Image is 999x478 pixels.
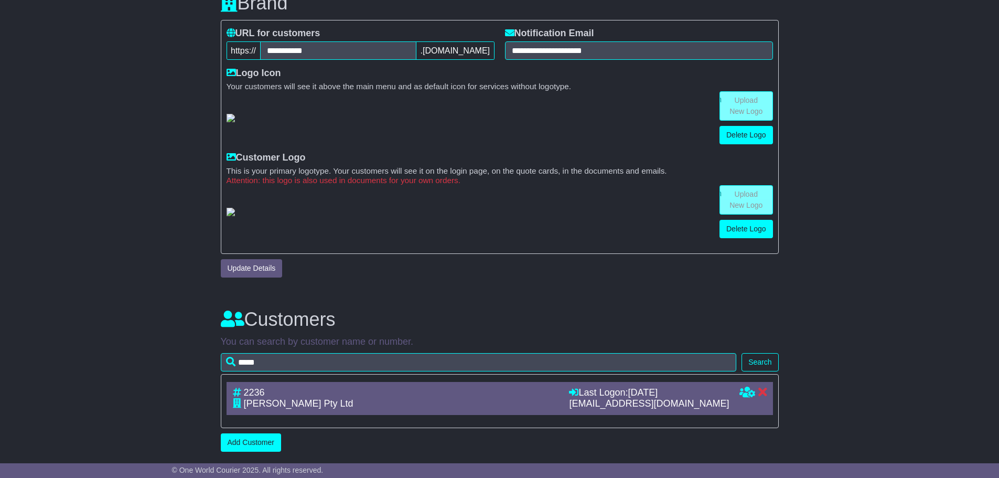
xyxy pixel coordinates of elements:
[719,91,773,121] a: Upload New Logo
[569,398,729,410] div: [EMAIL_ADDRESS][DOMAIN_NAME]
[221,433,281,452] a: Add Customer
[719,185,773,215] a: Upload New Logo
[221,309,779,330] h3: Customers
[227,68,281,79] label: Logo Icon
[221,336,779,348] p: You can search by customer name or number.
[227,114,235,122] img: GetResellerIconLogo
[221,259,283,278] button: Update Details
[227,82,773,91] small: Your customers will see it above the main menu and as default icon for services without logotype.
[628,387,658,398] span: [DATE]
[227,41,261,60] span: https://
[505,28,594,39] label: Notification Email
[742,353,778,371] button: Search
[244,398,353,409] span: [PERSON_NAME] Pty Ltd
[719,220,773,238] a: Delete Logo
[416,41,494,60] span: .[DOMAIN_NAME]
[227,166,773,176] small: This is your primary logotype. Your customers will see it on the login page, on the quote cards, ...
[569,387,729,399] div: Last Logon:
[244,387,265,398] span: 2236
[172,466,324,474] span: © One World Courier 2025. All rights reserved.
[227,208,235,216] img: GetCustomerLogo
[227,152,306,164] label: Customer Logo
[227,176,773,185] small: Attention: this logo is also used in documents for your own orders.
[227,28,320,39] label: URL for customers
[719,126,773,144] a: Delete Logo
